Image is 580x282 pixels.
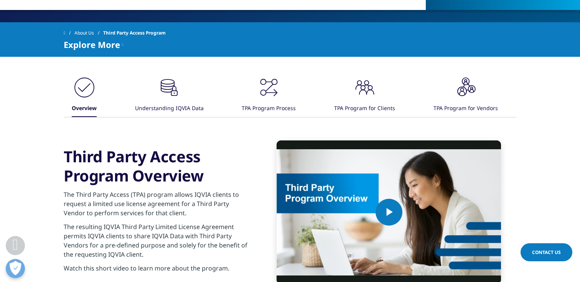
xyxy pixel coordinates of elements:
button: Play Video [376,199,402,226]
span: Third Party Access Program [103,26,166,40]
button: Open Preferences [6,259,25,278]
p: The Third Party Access (TPA) program allows IQVIA clients to request a limited use license agreem... [64,190,250,222]
p: Watch this short video to learn more about the program. [64,264,250,277]
h3: Third Party Access Program Overview [64,147,250,185]
button: Overview [71,76,97,117]
div: TPA Program Process [242,101,296,117]
span: Explore More [64,40,120,49]
a: Contact Us [521,243,572,261]
button: TPA Program for Vendors [432,76,498,117]
div: Understanding IQVIA Data [135,101,204,117]
button: Understanding IQVIA Data [134,76,204,117]
div: TPA Program for Vendors [433,101,498,117]
div: Overview [72,101,97,117]
button: TPA Program Process [241,76,296,117]
p: The resulting IQVIA Third Party Limited License Agreement permits IQVIA clients to share IQVIA Da... [64,222,250,264]
span: Contact Us [532,249,561,256]
a: About Us [74,26,103,40]
button: TPA Program for Clients [333,76,395,117]
div: TPA Program for Clients [334,101,395,117]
